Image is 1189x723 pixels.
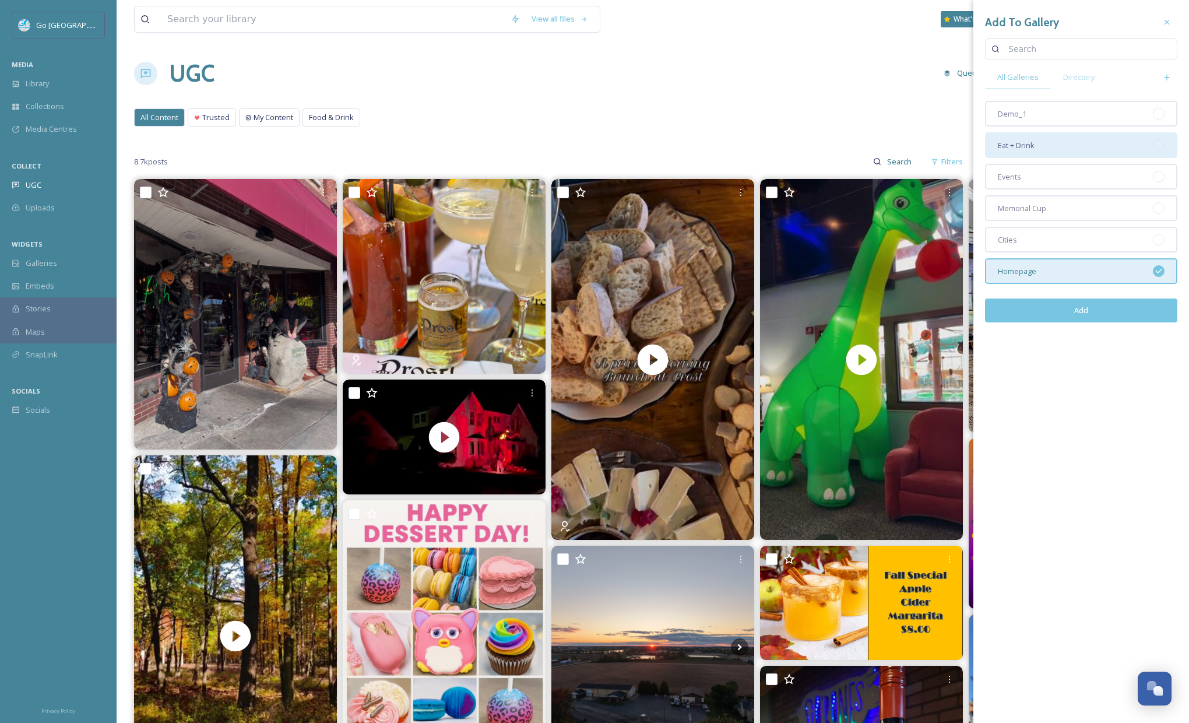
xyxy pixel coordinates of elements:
span: Food & Drink [309,112,354,123]
span: Eat + Drink [998,140,1035,151]
span: Maps [26,327,45,338]
img: 🍎🍂 FALL DRINK SPECIAL! 🍂🍎 ✨🍸 Apple Cider Margarita 🍸✨ A seasonal twist on a classic - house tequi... [760,546,963,660]
span: WIDGETS [12,240,43,248]
span: Homepage [998,266,1036,277]
span: COLLECT [12,162,41,170]
img: GoGreatLogo_MISkies_RegionalTrails%20%281%29.png [19,19,30,31]
h3: Add To Gallery [985,14,1059,31]
span: Directory [1063,72,1095,83]
span: Socials [26,405,50,416]
img: Host your next dinner party in one of our private dining spaces at ONe eighteen, where a cozy amb... [969,179,1172,433]
button: Queued [938,62,992,85]
span: Go [GEOGRAPHIC_DATA] [36,19,122,30]
span: All Galleries [997,72,1039,83]
span: MEDIA [12,60,33,69]
span: Embeds [26,280,54,292]
img: thumbnail [760,179,963,540]
button: Open Chat [1138,672,1172,706]
span: Filters [941,156,963,167]
video: Showcasing spooky homes in the Halloween season! One location at a time. #hauntedsaginaw #stevesh... [343,380,546,494]
span: Collections [26,101,64,112]
input: Search your library [161,6,505,32]
span: Memorial Cup [998,203,1046,214]
span: Library [26,78,49,89]
a: UGC [169,56,214,91]
span: My Content [254,112,293,123]
input: Search [1002,37,1171,61]
img: 🎃 Hello ghouls and goblins! It's Evie here, or in this case Super Otter! I grabbed one of the zoo... [969,438,1172,609]
span: Media Centres [26,124,77,135]
span: Privacy Policy [41,707,75,715]
a: View all files [526,8,594,30]
img: thumbnail [343,380,546,494]
span: Cities [998,234,1017,245]
span: UGC [26,180,41,191]
span: SOCIALS [12,387,40,395]
span: SnapLink [26,349,58,360]
span: Stories [26,303,51,314]
a: What's New [941,11,999,27]
video: A private Morning Brunch at Prost [551,179,754,540]
span: Galleries [26,258,57,269]
button: Add [985,299,1177,322]
span: 8.7k posts [134,156,168,167]
span: Demo_1 [998,108,1026,120]
video: Spooky season has officially splashed down! 💦👻 Halloween decorations are going up at Zehnder’s Sp... [760,179,963,540]
a: Queued [938,62,998,85]
span: All Content [140,112,178,123]
img: Serving Brunch from 10-3PM today!🥚 $5 Bloodys 1/2 off Mimosa Flights 🍊 Bay City & Frankenmuth [343,179,546,374]
span: Uploads [26,202,55,213]
span: Events [998,171,1021,182]
img: we gettin spooky [134,179,337,450]
span: Trusted [202,112,230,123]
input: Search [881,150,919,173]
a: Privacy Policy [41,703,75,717]
img: thumbnail [551,179,754,540]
